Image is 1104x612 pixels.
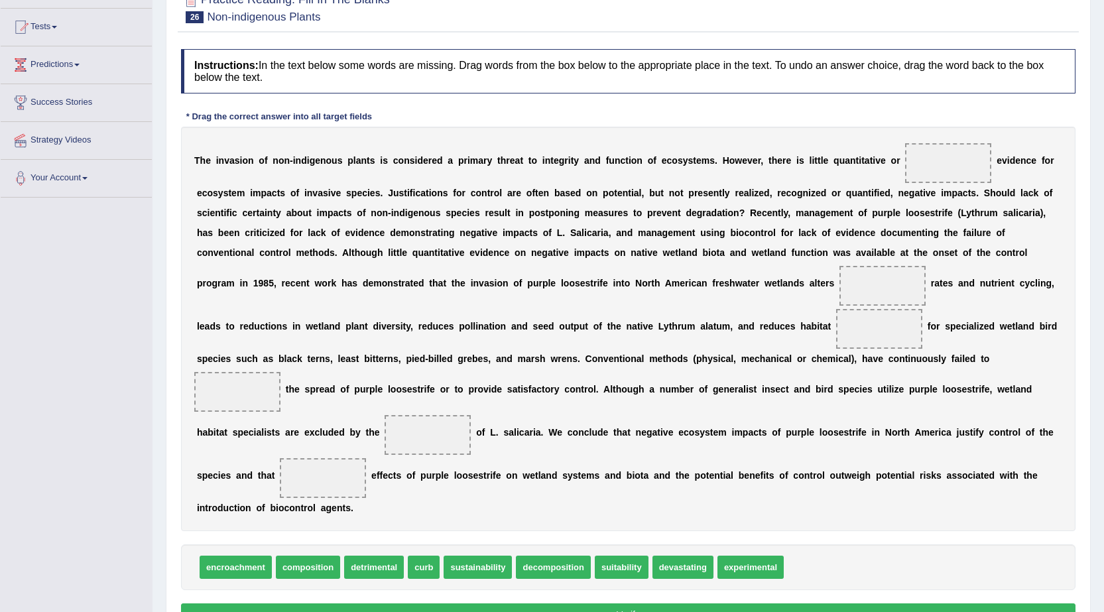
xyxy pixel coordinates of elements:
[837,188,841,198] b: r
[758,155,761,166] b: r
[570,188,576,198] b: e
[739,188,744,198] b: e
[759,188,764,198] b: e
[265,155,268,166] b: f
[976,188,979,198] b: .
[770,188,772,198] b: ,
[301,155,307,166] b: d
[592,188,598,198] b: n
[259,155,265,166] b: o
[467,155,470,166] b: i
[526,188,532,198] b: o
[476,188,482,198] b: o
[857,188,863,198] b: a
[213,188,218,198] b: s
[404,155,410,166] b: n
[678,155,683,166] b: s
[399,155,404,166] b: o
[722,188,725,198] b: l
[326,155,332,166] b: o
[370,155,375,166] b: s
[186,11,204,23] span: 26
[248,155,254,166] b: n
[423,155,428,166] b: e
[631,155,637,166] b: o
[753,155,758,166] b: e
[655,188,661,198] b: u
[688,188,694,198] b: p
[851,188,857,198] b: u
[781,188,786,198] b: e
[426,188,429,198] b: t
[410,155,415,166] b: s
[574,155,579,166] b: y
[336,188,341,198] b: e
[532,188,535,198] b: f
[846,188,852,198] b: q
[554,155,559,166] b: e
[680,188,684,198] b: t
[667,155,672,166] b: c
[713,188,719,198] b: n
[428,155,432,166] b: r
[235,155,240,166] b: s
[968,188,971,198] b: t
[708,188,713,198] b: e
[290,155,293,166] b: -
[370,188,375,198] b: e
[802,188,808,198] b: n
[216,155,219,166] b: i
[879,188,885,198] b: e
[362,188,367,198] b: c
[891,155,897,166] b: o
[863,188,869,198] b: n
[623,188,629,198] b: n
[715,155,717,166] b: .
[383,155,388,166] b: s
[346,188,351,198] b: s
[914,188,920,198] b: a
[811,188,816,198] b: z
[312,188,318,198] b: v
[487,155,493,166] b: y
[874,188,877,198] b: f
[931,188,936,198] b: e
[1020,155,1026,166] b: n
[615,155,621,166] b: n
[507,188,513,198] b: a
[821,155,824,166] b: l
[648,155,654,166] b: o
[399,188,404,198] b: s
[777,155,782,166] b: e
[768,155,772,166] b: t
[463,155,467,166] b: r
[497,155,501,166] b: t
[595,155,601,166] b: d
[357,188,362,198] b: e
[393,188,399,198] b: u
[1,84,152,117] a: Success Stories
[223,188,229,198] b: s
[375,188,381,198] b: s
[833,155,839,166] b: q
[871,188,874,198] b: i
[909,188,915,198] b: g
[413,188,416,198] b: i
[318,188,323,198] b: a
[845,155,850,166] b: a
[772,155,778,166] b: h
[1,9,152,42] a: Tests
[347,155,353,166] b: p
[353,155,356,166] b: l
[831,188,837,198] b: o
[920,188,923,198] b: t
[290,188,296,198] b: o
[786,188,792,198] b: c
[812,155,814,166] b: i
[494,188,500,198] b: o
[709,155,715,166] b: s
[1026,155,1032,166] b: c
[415,155,418,166] b: i
[1015,155,1020,166] b: e
[877,188,880,198] b: i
